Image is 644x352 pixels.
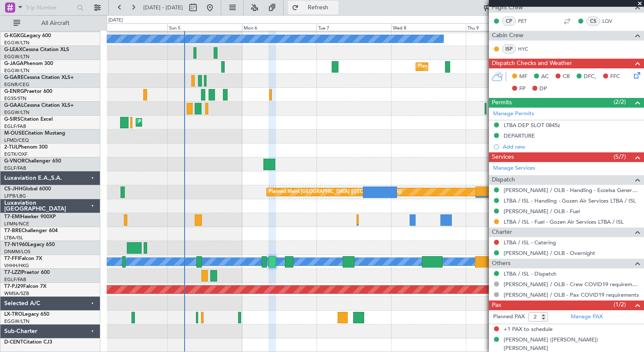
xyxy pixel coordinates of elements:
[22,20,89,26] span: All Aircraft
[503,143,640,150] div: Add new
[519,85,526,93] span: FP
[4,33,24,38] span: G-KGKG
[610,73,620,81] span: FFC
[504,270,556,277] a: LTBA / ISL - Dispatch
[288,1,338,14] button: Refresh
[504,325,553,334] span: +1 PAX to schedule
[4,54,30,60] a: EGGW/LTN
[4,235,23,241] a: LTBA/ISL
[4,109,30,116] a: EGGW/LTN
[4,40,30,46] a: EGGW/LTN
[4,256,19,261] span: T7-FFI
[492,259,510,268] span: Others
[614,97,626,106] span: (2/2)
[4,340,52,345] a: D-CENTCitation CJ3
[504,218,624,225] a: LTBA / ISL - Fuel - Gozen Air Services LTBA / ISL
[4,242,28,247] span: T7-N1960
[4,340,23,345] span: D-CENT
[4,89,24,94] span: G-ENRG
[493,110,534,118] a: Manage Permits
[4,61,53,66] a: G-JAGAPhenom 300
[492,175,515,185] span: Dispatch
[504,249,595,257] a: [PERSON_NAME] / OLB - Overnight
[4,103,74,108] a: G-GAALCessna Citation XLS+
[4,33,51,38] a: G-KGKGLegacy 600
[4,276,26,283] a: EGLF/FAB
[4,137,29,144] a: LFMD/CEQ
[4,228,21,233] span: T7-BRE
[4,242,55,247] a: T7-N1960Legacy 650
[4,228,58,233] a: T7-BREChallenger 604
[4,312,22,317] span: LX-TRO
[4,312,49,317] a: LX-TROLegacy 650
[504,239,556,246] a: LTBA / ISL - Catering
[4,270,50,275] a: T7-LZZIPraetor 600
[466,23,540,31] div: Thu 9
[4,103,24,108] span: G-GAAL
[143,4,183,11] span: [DATE] - [DATE]
[493,164,535,173] a: Manage Services
[4,131,65,136] a: M-OUSECitation Mustang
[4,89,52,94] a: G-ENRGPraetor 600
[614,300,626,309] span: (1/2)
[108,17,123,24] div: [DATE]
[391,23,466,31] div: Wed 8
[9,16,91,30] button: All Aircraft
[4,214,21,219] span: T7-EMI
[4,61,24,66] span: G-JAGA
[4,123,26,130] a: EGLF/FAB
[4,193,26,199] a: LFPB/LBG
[167,23,242,31] div: Sun 5
[602,17,621,25] a: LQV
[4,159,61,164] a: G-VNORChallenger 650
[93,23,167,31] div: Sat 4
[4,318,30,325] a: EGGW/LTN
[4,249,30,255] a: DNMM/LOS
[4,68,30,74] a: EGGW/LTN
[492,152,514,162] span: Services
[502,44,516,54] div: ISP
[492,227,512,237] span: Charter
[519,73,527,81] span: MF
[138,116,271,129] div: Planned Maint [GEOGRAPHIC_DATA] ([GEOGRAPHIC_DATA])
[504,197,636,204] a: LTBA / ISL - Handling - Gozen Air Services LTBA / ISL
[4,75,74,80] a: G-GARECessna Citation XLS+
[301,5,336,11] span: Refresh
[4,165,26,171] a: EGLF/FAB
[4,263,29,269] a: VHHH/HKG
[4,47,22,52] span: G-LEAX
[492,301,501,310] span: Pax
[614,152,626,161] span: (5/7)
[4,214,56,219] a: T7-EMIHawker 900XP
[492,3,523,13] span: Flight Crew
[4,187,22,192] span: CS-JHH
[541,73,549,81] span: AC
[586,16,600,26] div: CS
[269,186,402,198] div: Planned Maint [GEOGRAPHIC_DATA] ([GEOGRAPHIC_DATA])
[4,95,27,102] a: EGSS/STN
[418,60,551,73] div: Planned Maint [GEOGRAPHIC_DATA] ([GEOGRAPHIC_DATA])
[539,85,547,93] span: DP
[4,145,18,150] span: 2-TIJL
[242,23,317,31] div: Mon 6
[492,31,523,41] span: Cabin Crew
[492,98,512,108] span: Permits
[502,16,516,26] div: CP
[4,131,24,136] span: M-OUSE
[518,45,537,53] a: HYC
[504,208,580,215] a: [PERSON_NAME] / OLB - Fuel
[4,284,23,289] span: T7-PJ29
[4,159,25,164] span: G-VNOR
[4,290,29,297] a: WMSA/SZB
[4,47,69,52] a: G-LEAXCessna Citation XLS
[584,73,596,81] span: DFC,
[563,73,570,81] span: CR
[4,75,24,80] span: G-GARE
[4,256,42,261] a: T7-FFIFalcon 7X
[518,17,537,25] a: PET
[504,281,640,288] a: [PERSON_NAME] / OLB - Crew COVID19 requirements
[504,132,535,139] div: DEPARTURE
[504,122,560,129] div: LTBA DEP SLOT 0845z
[4,221,29,227] a: LFMN/NCE
[4,187,51,192] a: CS-JHHGlobal 6000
